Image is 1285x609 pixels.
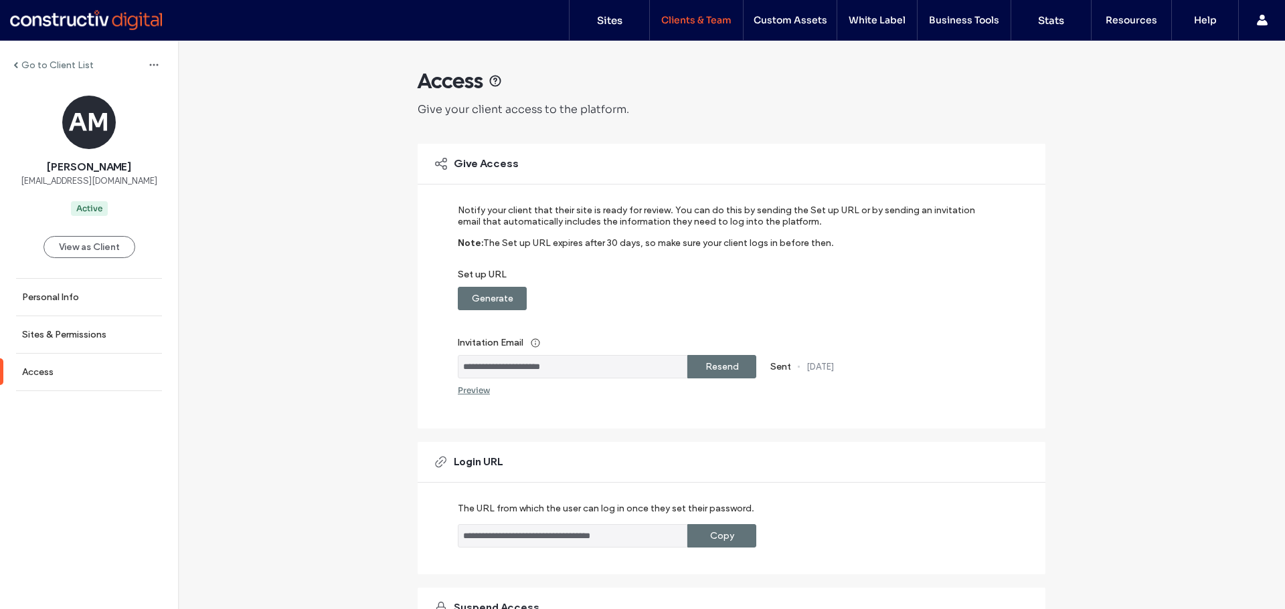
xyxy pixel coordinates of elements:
[454,455,503,469] span: Login URL
[21,59,94,71] label: Go to Client List
[806,362,834,372] label: [DATE]
[661,14,732,26] label: Clients & Team
[754,14,827,26] label: Custom Assets
[62,96,116,149] div: AM
[458,205,987,237] label: Notify your client that their site is ready for review. You can do this by sending the Set up URL...
[849,14,906,26] label: White Label
[76,203,102,215] div: Active
[1194,14,1217,26] label: Help
[21,174,157,188] span: [EMAIL_ADDRESS][DOMAIN_NAME]
[22,366,54,378] label: Access
[597,14,622,27] label: Sites
[47,160,131,174] span: [PERSON_NAME]
[929,14,999,26] label: Business Tools
[458,269,987,287] label: Set up URL
[458,330,987,355] label: Invitation Email
[418,68,483,94] span: Access
[418,102,629,116] span: Give your client access to the platform.
[458,237,483,269] label: Note:
[22,329,106,340] label: Sites & Permissions
[454,156,519,171] span: Give Access
[705,354,739,379] label: Resend
[472,286,513,311] label: Generate
[1106,14,1157,26] label: Resources
[22,291,79,303] label: Personal Info
[458,385,490,395] div: Preview
[483,237,834,269] label: The Set up URL expires after 30 days, so make sure your client logs in before then.
[458,503,754,524] label: The URL from which the user can log in once they set their password.
[1038,14,1064,27] label: Stats
[44,236,135,258] button: View as Client
[710,523,734,548] label: Copy
[770,361,791,372] label: Sent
